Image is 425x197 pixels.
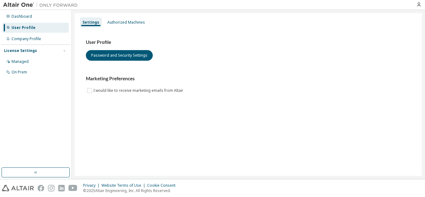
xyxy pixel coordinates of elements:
div: Cookie Consent [147,183,179,188]
div: User Profile [12,25,35,30]
label: I would like to receive marketing emails from Altair [93,87,184,94]
div: Managed [12,59,29,64]
h3: User Profile [86,39,411,45]
div: License Settings [4,48,37,53]
img: Altair One [3,2,81,8]
img: youtube.svg [68,185,77,191]
div: Privacy [83,183,101,188]
div: Settings [82,20,99,25]
img: linkedin.svg [58,185,65,191]
h3: Marketing Preferences [86,76,411,82]
div: Dashboard [12,14,32,19]
div: Company Profile [12,36,41,41]
img: altair_logo.svg [2,185,34,191]
div: On Prem [12,70,27,75]
div: Website Terms of Use [101,183,147,188]
div: Authorized Machines [107,20,145,25]
img: instagram.svg [48,185,54,191]
p: © 2025 Altair Engineering, Inc. All Rights Reserved. [83,188,179,193]
button: Password and Security Settings [86,50,153,61]
img: facebook.svg [38,185,44,191]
